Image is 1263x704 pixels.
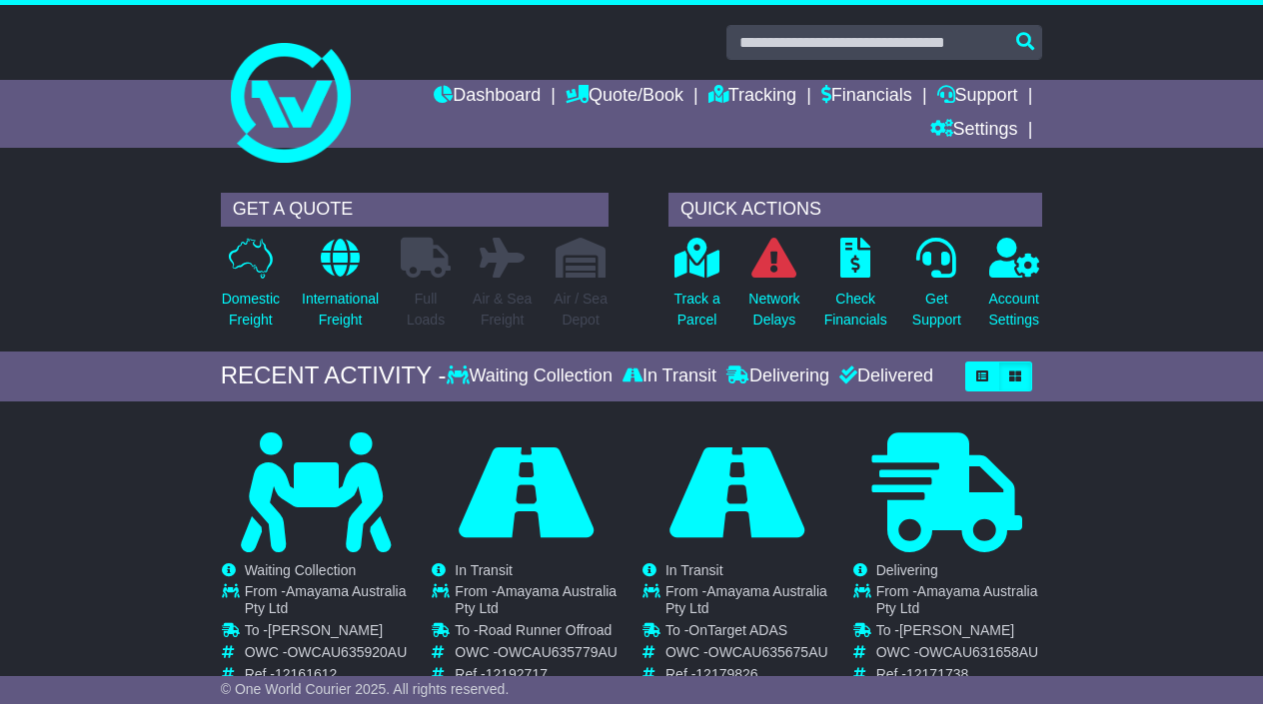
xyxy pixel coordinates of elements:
[721,365,834,387] div: Delivering
[566,80,683,114] a: Quote/Book
[221,237,281,342] a: DomesticFreight
[447,365,618,387] div: Waiting Collection
[221,193,609,227] div: GET A QUOTE
[301,237,380,342] a: InternationalFreight
[823,237,888,342] a: CheckFinancials
[824,289,887,331] p: Check Financials
[434,80,541,114] a: Dashboard
[245,644,411,666] td: OWC -
[554,289,608,331] p: Air / Sea Depot
[695,666,757,682] span: 12179826
[834,365,933,387] div: Delivered
[665,583,831,622] td: From -
[221,361,447,390] div: RECENT ACTIVITY -
[221,681,510,697] span: © One World Courier 2025. All rights reserved.
[455,666,621,683] td: Ref -
[876,644,1042,666] td: OWC -
[906,666,968,682] span: 12171738
[665,644,831,666] td: OWC -
[911,237,962,342] a: GetSupport
[876,583,1042,622] td: From -
[665,562,723,578] span: In Transit
[245,583,411,622] td: From -
[821,80,912,114] a: Financials
[245,622,411,644] td: To -
[918,644,1038,660] span: OWCAU631658AU
[268,622,383,638] span: [PERSON_NAME]
[401,289,451,331] p: Full Loads
[876,562,938,578] span: Delivering
[302,289,379,331] p: International Freight
[455,562,513,578] span: In Transit
[618,365,721,387] div: In Transit
[674,289,720,331] p: Track a Parcel
[673,237,721,342] a: Track aParcel
[486,666,548,682] span: 12192717
[245,666,411,683] td: Ref -
[455,644,621,666] td: OWC -
[665,583,827,616] span: Amayama Australia Pty Ltd
[665,666,831,683] td: Ref -
[708,644,828,660] span: OWCAU635675AU
[899,622,1014,638] span: [PERSON_NAME]
[473,289,532,331] p: Air & Sea Freight
[748,289,799,331] p: Network Delays
[222,289,280,331] p: Domestic Freight
[245,583,407,616] span: Amayama Australia Pty Ltd
[455,622,621,644] td: To -
[876,666,1042,683] td: Ref -
[688,622,787,638] span: OnTarget ADAS
[708,80,796,114] a: Tracking
[455,583,617,616] span: Amayama Australia Pty Ltd
[930,114,1018,148] a: Settings
[245,562,357,578] span: Waiting Collection
[275,666,337,682] span: 12161612
[876,622,1042,644] td: To -
[747,237,800,342] a: NetworkDelays
[987,237,1040,342] a: AccountSettings
[988,289,1039,331] p: Account Settings
[876,583,1038,616] span: Amayama Australia Pty Ltd
[937,80,1018,114] a: Support
[668,193,1042,227] div: QUICK ACTIONS
[665,622,831,644] td: To -
[498,644,618,660] span: OWCAU635779AU
[912,289,961,331] p: Get Support
[455,583,621,622] td: From -
[479,622,613,638] span: Road Runner Offroad
[287,644,407,660] span: OWCAU635920AU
